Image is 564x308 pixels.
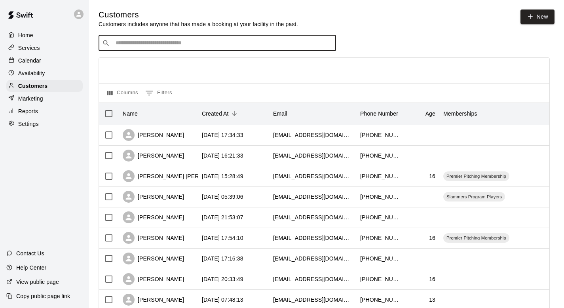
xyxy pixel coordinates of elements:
div: +18474047772 [360,296,400,304]
span: Premier Pitching Membership [443,173,509,179]
div: [PERSON_NAME] [123,232,184,244]
p: Availability [18,69,45,77]
p: Copy public page link [16,292,70,300]
div: Memberships [439,103,558,125]
button: Show filters [143,87,174,99]
p: Customers [18,82,47,90]
div: [PERSON_NAME] [123,211,184,223]
div: Search customers by name or email [99,35,336,51]
p: Services [18,44,40,52]
div: 2025-09-15 21:53:07 [202,213,243,221]
div: Premier Pitching Membership [443,171,509,181]
div: 2025-09-16 17:34:33 [202,131,243,139]
div: 2025-09-15 17:16:38 [202,255,243,262]
div: Memberships [443,103,477,125]
div: Name [119,103,198,125]
div: philipmang64@gmail.com [273,234,352,242]
div: +12246558531 [360,172,400,180]
p: Marketing [18,95,43,103]
div: [PERSON_NAME] [123,129,184,141]
div: 2025-09-16 15:28:49 [202,172,243,180]
div: Phone Number [356,103,404,125]
div: Name [123,103,138,125]
div: Email [269,103,356,125]
div: dinadeliccewilson@gmail.com [273,255,352,262]
div: 2025-09-05 07:48:13 [202,296,243,304]
button: Sort [229,108,240,119]
p: Home [18,31,33,39]
div: chasegruner@gmail.com [273,296,352,304]
div: +19145124334 [360,255,400,262]
div: nathanielblazo@gmail.com [273,275,352,283]
a: Marketing [6,93,83,105]
div: [PERSON_NAME] [123,294,184,306]
a: Customers [6,80,83,92]
div: [PERSON_NAME] [PERSON_NAME] [123,170,232,182]
div: Premier Pitching Membership [443,233,509,243]
div: 13 [429,296,435,304]
a: Availability [6,67,83,79]
div: [PERSON_NAME] [123,150,184,162]
h5: Customers [99,10,298,20]
div: mrcoop1008@gmail.com [273,172,352,180]
button: Select columns [105,87,140,99]
p: Help Center [16,264,46,272]
span: Premier Pitching Membership [443,235,509,241]
div: +13128051491 [360,275,400,283]
p: Settings [18,120,39,128]
div: Created At [198,103,269,125]
a: Settings [6,118,83,130]
div: [PERSON_NAME] [123,191,184,203]
a: New [520,10,555,24]
div: Email [273,103,287,125]
span: Slammers Program Players [443,194,505,200]
div: 16 [429,172,435,180]
div: 16 [429,275,435,283]
div: Age [425,103,435,125]
div: dapettineo@gmail.com [273,213,352,221]
p: Calendar [18,57,41,65]
div: 2025-09-10 20:33:49 [202,275,243,283]
p: Customers includes anyone that has made a booking at your facility in the past. [99,20,298,28]
p: Reports [18,107,38,115]
div: 2025-09-15 17:54:10 [202,234,243,242]
a: Reports [6,105,83,117]
div: Created At [202,103,229,125]
a: Calendar [6,55,83,67]
div: +18477020953 [360,213,400,221]
div: 2025-09-16 16:21:33 [202,152,243,160]
p: Contact Us [16,249,44,257]
div: +12244569984 [360,234,400,242]
div: Slammers Program Players [443,192,505,202]
div: gww.highschool@gmail.com [273,193,352,201]
div: [PERSON_NAME] [123,273,184,285]
a: Home [6,29,83,41]
div: Phone Number [360,103,398,125]
div: gte40@aol.com [273,131,352,139]
div: 16 [429,234,435,242]
p: View public page [16,278,59,286]
div: Age [404,103,439,125]
div: jacktraficanto@gmail.com [273,152,352,160]
div: 2025-09-16 05:39:06 [202,193,243,201]
div: +17732091250 [360,152,400,160]
div: +17738038643 [360,131,400,139]
div: +17735201024 [360,193,400,201]
a: Services [6,42,83,54]
div: [PERSON_NAME] [123,253,184,264]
